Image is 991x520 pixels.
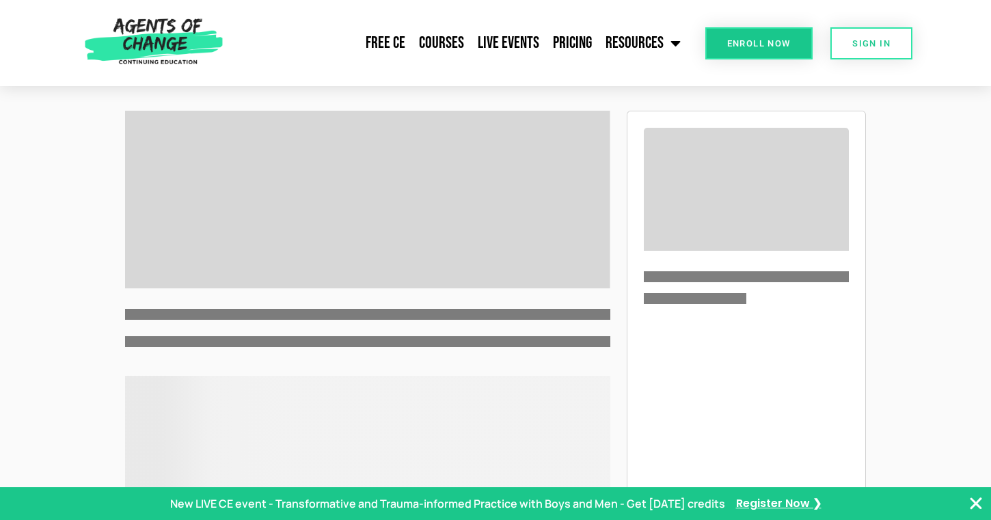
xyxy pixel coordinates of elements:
span: Enroll Now [727,39,791,48]
button: Close Banner [968,495,984,512]
a: Pricing [546,26,599,60]
a: Courses [412,26,471,60]
a: SIGN IN [830,27,912,59]
p: New LIVE CE event - Transformative and Trauma-informed Practice with Boys and Men - Get [DATE] cr... [170,495,725,512]
a: Free CE [359,26,412,60]
a: Resources [599,26,688,60]
a: Register Now ❯ [736,496,822,511]
nav: Menu [229,26,688,60]
a: Enroll Now [705,27,813,59]
a: Live Events [471,26,546,60]
span: SIGN IN [852,39,891,48]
